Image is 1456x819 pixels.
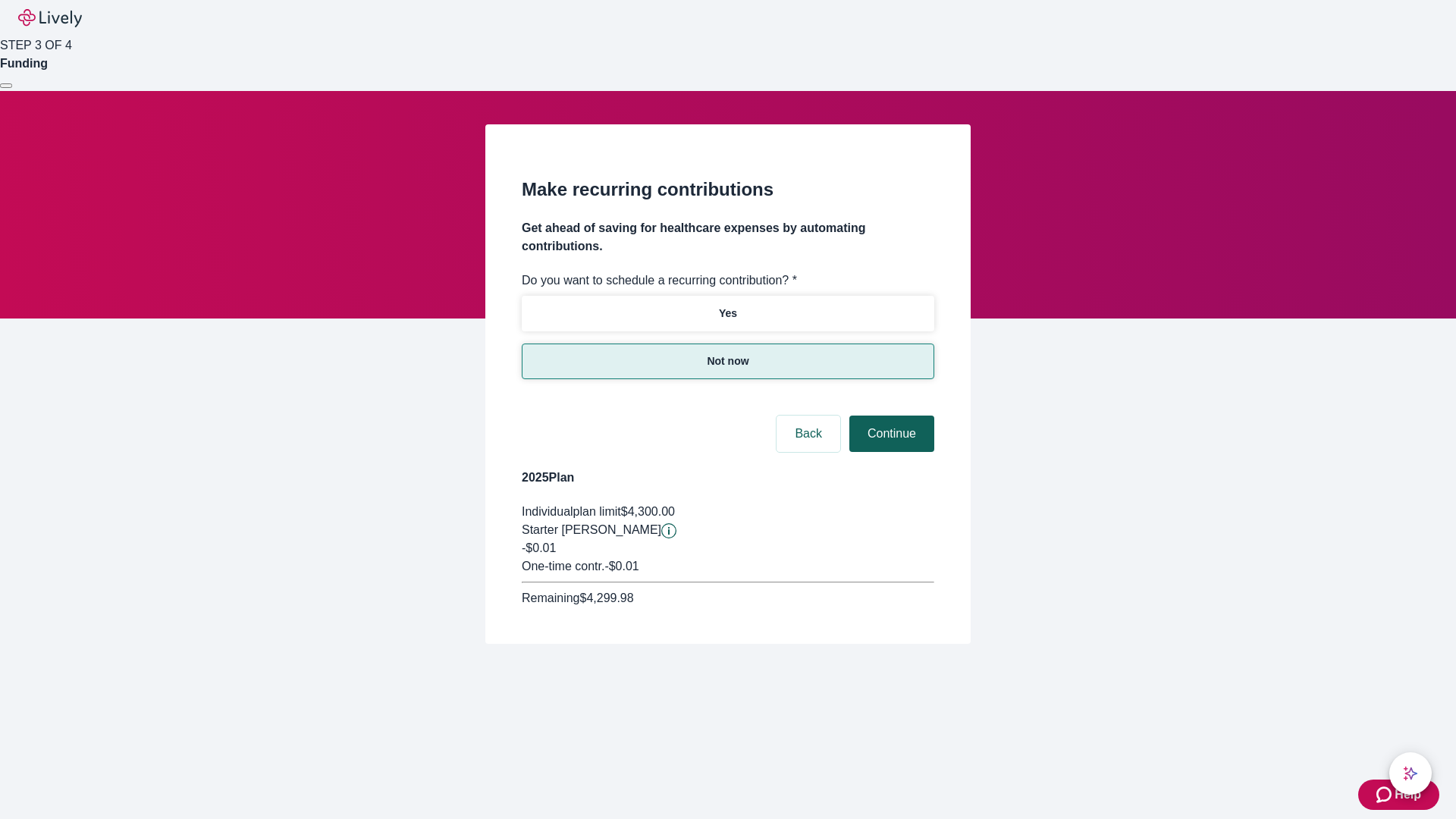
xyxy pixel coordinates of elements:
h4: Get ahead of saving for healthcare expenses by automating contributions. [522,219,934,256]
p: Not now [707,353,748,369]
span: - $0.01 [604,560,639,573]
span: Starter [PERSON_NAME] [522,523,661,536]
button: Yes [522,296,934,331]
h2: Make recurring contributions [522,176,934,203]
svg: Starter penny details [661,523,676,538]
svg: Lively AI Assistant [1403,766,1418,781]
span: Remaining [522,591,579,604]
svg: Zendesk support icon [1376,786,1395,804]
button: Not now [522,344,934,379]
button: Lively will contribute $0.01 to establish your account [661,523,676,538]
span: -$0.01 [522,541,556,554]
label: Do you want to schedule a recurring contribution? * [522,271,797,290]
span: One-time contr. [522,560,604,573]
span: Individual plan limit [522,505,621,518]
p: Yes [719,306,737,322]
button: Zendesk support iconHelp [1358,780,1439,810]
span: $4,299.98 [579,591,633,604]
h4: 2025 Plan [522,469,934,487]
img: Lively [18,9,82,27]
span: Help [1395,786,1421,804]
button: Back [777,416,840,452]
button: Continue [849,416,934,452]
button: chat [1389,752,1432,795]
span: $4,300.00 [621,505,675,518]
